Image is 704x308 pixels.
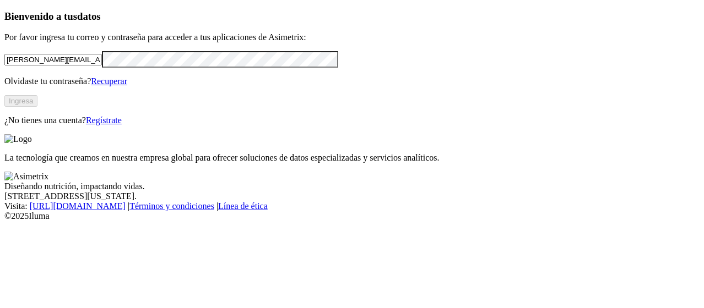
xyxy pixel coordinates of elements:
[4,76,700,86] p: Olvidaste tu contraseña?
[30,201,126,211] a: [URL][DOMAIN_NAME]
[77,10,101,22] span: datos
[91,76,127,86] a: Recuperar
[4,153,700,163] p: La tecnología que creamos en nuestra empresa global para ofrecer soluciones de datos especializad...
[218,201,268,211] a: Línea de ética
[4,191,700,201] div: [STREET_ADDRESS][US_STATE].
[4,201,700,211] div: Visita : | |
[4,182,700,191] div: Diseñando nutrición, impactando vidas.
[4,54,102,65] input: Tu correo
[4,172,48,182] img: Asimetrix
[4,10,700,23] h3: Bienvenido a tus
[4,211,700,221] div: © 2025 Iluma
[4,134,32,144] img: Logo
[4,95,37,107] button: Ingresa
[86,116,122,125] a: Regístrate
[4,32,700,42] p: Por favor ingresa tu correo y contraseña para acceder a tus aplicaciones de Asimetrix:
[129,201,214,211] a: Términos y condiciones
[4,116,700,125] p: ¿No tienes una cuenta?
